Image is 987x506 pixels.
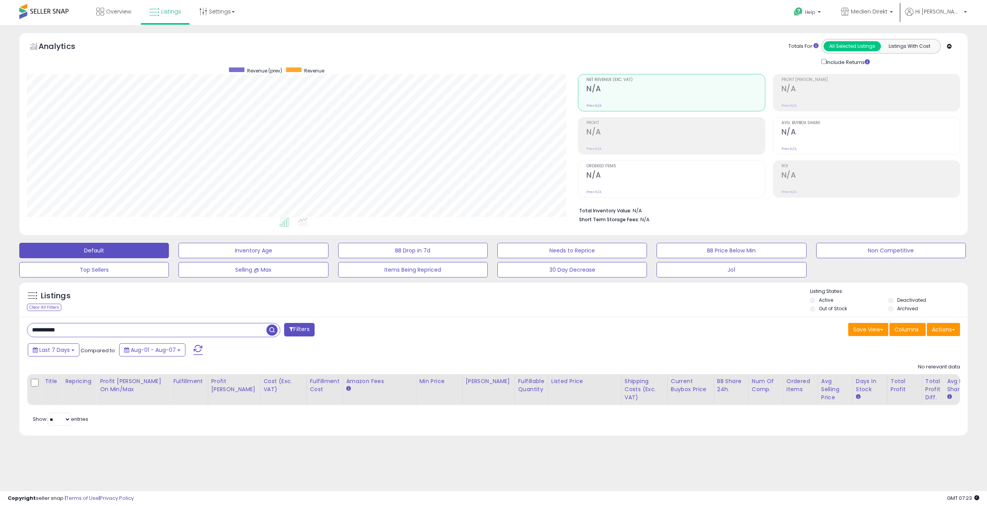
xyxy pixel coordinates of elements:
[851,8,888,15] span: Medien Direkt
[119,343,185,356] button: Aug-01 - Aug-07
[551,377,618,385] div: Listed Price
[284,323,314,336] button: Filters
[19,243,169,258] button: Default
[925,377,940,402] div: Total Profit Diff.
[179,262,328,277] button: Selling @ Max
[717,377,745,393] div: BB Share 24h.
[782,103,797,108] small: Prev: N/A
[173,377,204,385] div: Fulfillment
[97,374,170,405] th: The percentage added to the cost of goods (COGS) that forms the calculator for Min & Max prices.
[179,243,328,258] button: Inventory Age
[815,57,879,66] div: Include Returns
[787,377,815,393] div: Ordered Items
[586,128,765,138] h2: N/A
[131,346,176,354] span: Aug-01 - Aug-07
[905,8,967,25] a: Hi [PERSON_NAME]
[788,43,819,50] div: Totals For
[39,41,90,54] h5: Analytics
[891,377,919,393] div: Total Profit
[856,393,861,400] small: Days In Stock.
[579,216,639,223] b: Short Term Storage Fees:
[821,377,849,402] div: Avg Selling Price
[782,171,960,181] h2: N/A
[918,363,960,371] div: No relevant data
[586,171,765,181] h2: N/A
[782,78,960,82] span: Profit [PERSON_NAME]
[419,377,459,385] div: Min Price
[897,297,926,303] label: Deactivated
[810,288,968,295] p: Listing States:
[894,326,919,333] span: Columns
[782,164,960,168] span: ROI
[816,243,966,258] button: Non Competitive
[657,262,806,277] button: Jo1
[81,347,116,354] span: Compared to:
[586,190,601,194] small: Prev: N/A
[579,207,632,214] b: Total Inventory Value:
[33,415,88,423] span: Show: entries
[586,103,601,108] small: Prev: N/A
[19,262,169,277] button: Top Sellers
[586,121,765,125] span: Profit
[782,190,797,194] small: Prev: N/A
[497,262,647,277] button: 30 Day Decrease
[819,305,847,312] label: Out of Stock
[346,385,351,392] small: Amazon Fees.
[100,377,167,393] div: Profit [PERSON_NAME] on Min/Max
[338,243,488,258] button: BB Drop in 7d
[848,323,888,336] button: Save View
[338,262,488,277] button: Items Being Repriced
[625,377,664,402] div: Shipping Costs (Exc. VAT)
[586,146,601,151] small: Prev: N/A
[161,8,181,15] span: Listings
[264,377,303,393] div: Cost (Exc. VAT)
[304,67,324,74] span: Revenue
[788,1,829,25] a: Help
[805,9,815,15] span: Help
[782,121,960,125] span: Avg. Buybox Share
[518,377,545,393] div: Fulfillable Quantity
[671,377,711,393] div: Current Buybox Price
[65,377,93,385] div: Repricing
[586,84,765,95] h2: N/A
[782,84,960,95] h2: N/A
[752,377,780,393] div: Num of Comp.
[881,41,938,51] button: Listings With Cost
[897,305,918,312] label: Archived
[41,291,71,301] h5: Listings
[106,8,131,15] span: Overview
[247,67,282,74] span: Revenue (prev)
[211,377,257,393] div: Profit [PERSON_NAME]
[915,8,962,15] span: Hi [PERSON_NAME]
[657,243,806,258] button: BB Price Below Min
[889,323,926,336] button: Columns
[27,304,61,311] div: Clear All Filters
[927,323,960,336] button: Actions
[586,164,765,168] span: Ordered Items
[640,216,650,223] span: N/A
[947,377,975,393] div: Avg BB Share
[947,393,952,400] small: Avg BB Share.
[310,377,340,393] div: Fulfillment Cost
[856,377,884,393] div: Days In Stock
[824,41,881,51] button: All Selected Listings
[782,146,797,151] small: Prev: N/A
[579,205,954,215] li: N/A
[782,128,960,138] h2: N/A
[466,377,512,385] div: [PERSON_NAME]
[819,297,833,303] label: Active
[497,243,647,258] button: Needs to Reprice
[586,78,765,82] span: Net Revenue (Exc. VAT)
[793,7,803,17] i: Get Help
[39,346,70,354] span: Last 7 Days
[28,343,79,356] button: Last 7 Days
[45,377,59,385] div: Title
[346,377,413,385] div: Amazon Fees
